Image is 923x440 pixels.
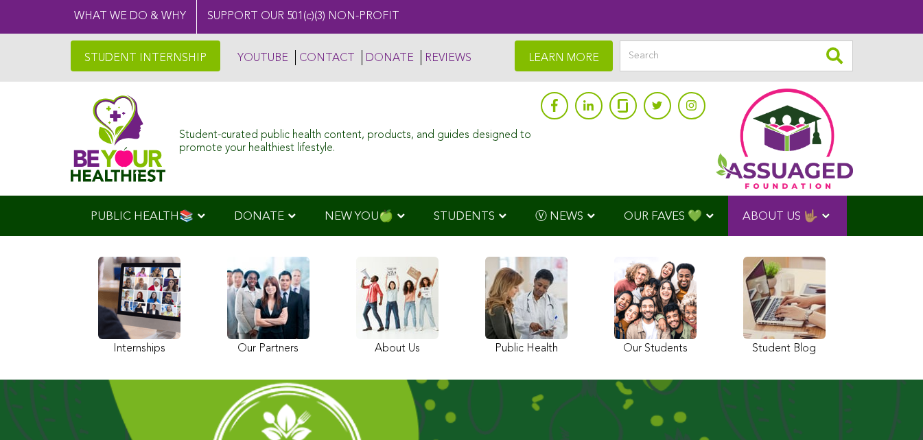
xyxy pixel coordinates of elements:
a: LEARN MORE [515,40,613,71]
a: YOUTUBE [234,50,288,65]
img: Assuaged [71,95,166,182]
span: DONATE [234,211,284,222]
iframe: Chat Widget [854,374,923,440]
span: PUBLIC HEALTH📚 [91,211,194,222]
div: Navigation Menu [71,196,853,236]
a: DONATE [362,50,414,65]
span: STUDENTS [434,211,495,222]
input: Search [620,40,853,71]
span: Ⓥ NEWS [535,211,583,222]
span: OUR FAVES 💚 [624,211,702,222]
span: NEW YOU🍏 [325,211,393,222]
img: glassdoor [618,99,627,113]
img: Assuaged App [716,89,853,189]
a: CONTACT [295,50,355,65]
span: ABOUT US 🤟🏽 [743,211,818,222]
a: REVIEWS [421,50,471,65]
a: STUDENT INTERNSHIP [71,40,220,71]
div: Student-curated public health content, products, and guides designed to promote your healthiest l... [179,122,533,155]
